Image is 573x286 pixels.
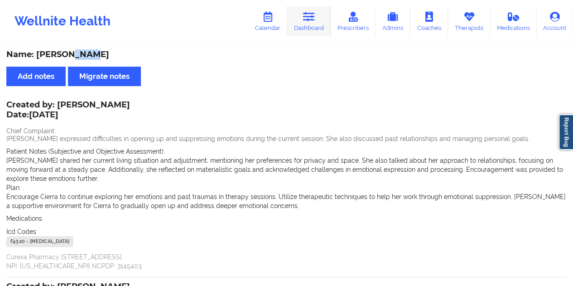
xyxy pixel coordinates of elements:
[6,236,73,247] div: F43.20 - [MEDICAL_DATA]
[448,6,490,36] a: Therapists
[375,6,410,36] a: Admins
[536,6,573,36] a: Account
[331,6,376,36] a: Prescribers
[287,6,331,36] a: Dashboard
[490,6,537,36] a: Medications
[6,192,567,210] p: Encourage Cierra to continue exploring her emotions and past traumas in therapy sessions. Utilize...
[410,6,448,36] a: Coaches
[6,184,21,191] span: Plan:
[6,215,42,222] span: Medications
[6,49,567,60] div: Name: [PERSON_NAME]
[6,134,567,143] p: [PERSON_NAME] expressed difficulties in opening up and suppressing emotions during the current se...
[6,127,56,135] span: Chief Complaint:
[6,148,165,155] span: Patient Notes (Subjective and Objective Assessment):
[559,114,573,150] a: Report Bug
[6,156,567,183] p: [PERSON_NAME] shared her current living situation and adjustment, mentioning her preferences for ...
[6,228,36,235] span: Icd Codes
[6,67,66,86] button: Add notes
[6,100,130,121] div: Created by: [PERSON_NAME]
[248,6,287,36] a: Calendar
[6,252,567,271] p: Curexa Pharmacy [STREET_ADDRESS] NPI: [US_HEALTHCARE_NPI] NCPDP: 3145403
[6,109,130,121] p: Date: [DATE]
[68,67,141,86] button: Migrate notes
